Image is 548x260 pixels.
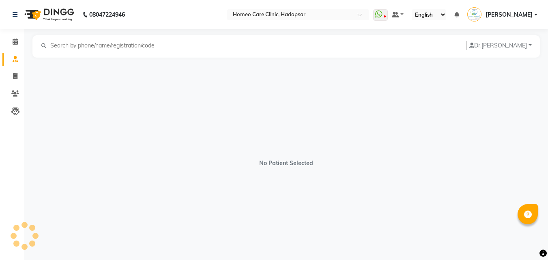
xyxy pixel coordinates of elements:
[467,7,481,21] img: Dr.Nupur Jain
[21,3,76,26] img: logo
[89,3,125,26] b: 08047224946
[486,11,533,19] span: [PERSON_NAME]
[469,42,481,49] span: Dr.
[49,41,161,50] input: Search by phone/name/registration/code
[466,41,534,50] button: Dr.[PERSON_NAME]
